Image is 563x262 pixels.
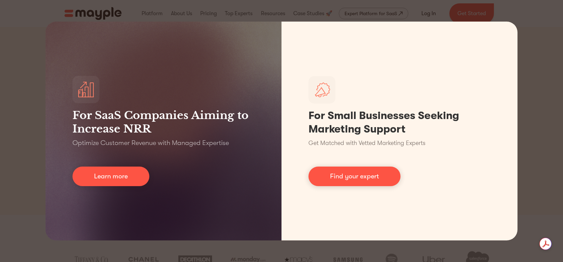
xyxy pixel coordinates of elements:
p: Optimize Customer Revenue with Managed Expertise [72,138,229,148]
h3: For SaaS Companies Aiming to Increase NRR [72,109,255,136]
a: Find your expert [308,167,401,186]
h1: For Small Businesses Seeking Marketing Support [308,109,491,136]
a: Learn more [72,167,149,186]
p: Get Matched with Vetted Marketing Experts [308,139,425,148]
